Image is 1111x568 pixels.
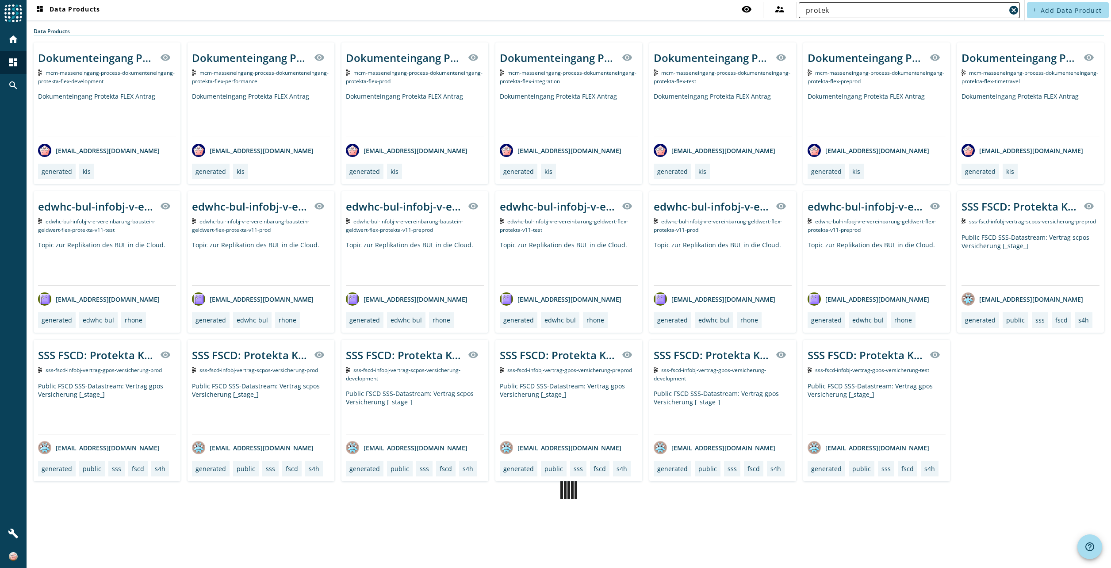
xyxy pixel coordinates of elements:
div: Dokumenteingang Protekta FLEX Antrag [500,92,638,137]
div: Public FSCD SSS-Datastream: Vertrag gpos Versicherung [_stage_] [808,382,946,434]
div: Topic zur Replikation des BUL in die Cloud. [654,241,792,285]
div: [EMAIL_ADDRESS][DOMAIN_NAME] [38,441,160,454]
div: generated [657,167,688,176]
mat-icon: visibility [314,201,325,211]
mat-icon: home [8,34,19,45]
img: Kafka Topic: edwhc-bul-infobj-v-e-vereinbarung-geldwert-flex-protekta-v11-prod [654,218,658,224]
img: Kafka Topic: mcm-masseneingang-process-dokumenteneingang-protekta-flex-performance [192,69,196,76]
div: Dokumenteingang Protekta FLEX Antrag [192,92,330,137]
div: [EMAIL_ADDRESS][DOMAIN_NAME] [346,144,467,157]
span: Data Products [34,5,100,15]
mat-icon: visibility [930,201,940,211]
mat-icon: visibility [622,201,632,211]
div: Dokumenteingang Protekta FLEX Antrag [654,92,792,137]
div: [EMAIL_ADDRESS][DOMAIN_NAME] [346,292,467,306]
div: [EMAIL_ADDRESS][DOMAIN_NAME] [654,292,775,306]
div: [EMAIL_ADDRESS][DOMAIN_NAME] [808,144,929,157]
div: [EMAIL_ADDRESS][DOMAIN_NAME] [808,292,929,306]
mat-icon: help_outline [1084,541,1095,552]
mat-icon: visibility [1084,201,1094,211]
div: edwhc-bul [852,316,884,324]
div: kis [391,167,398,176]
img: Kafka Topic: sss-fscd-infobj-vertrag-scpos-versicherung-preprod [962,218,965,224]
mat-icon: search [8,80,19,91]
img: avatar [38,441,51,454]
div: kis [698,167,706,176]
div: Dokumenteingang Protekta FLEX Antrag [38,92,176,137]
div: kis [544,167,552,176]
div: [EMAIL_ADDRESS][DOMAIN_NAME] [654,144,775,157]
mat-icon: visibility [160,52,171,63]
img: avatar [192,292,205,306]
img: avatar [808,144,821,157]
div: Topic zur Replikation des BUL in die Cloud. [38,241,176,285]
div: kis [237,167,245,176]
div: fscd [1055,316,1068,324]
span: Kafka Topic: edwhc-bul-infobj-v-e-vereinbarung-geldwert-flex-protekta-v11-prod [654,218,782,234]
div: generated [503,464,534,473]
img: Kafka Topic: mcm-masseneingang-process-dokumenteneingang-protekta-flex-test [654,69,658,76]
div: [EMAIL_ADDRESS][DOMAIN_NAME] [500,144,621,157]
div: SSS FSCD: Protekta Kollektivvertrag Rechtschutz Whitelabel [808,348,924,362]
div: SSS FSCD: Protekta Kollektivvertrag Rechtschutz Whitelabel [38,348,155,362]
div: public [1006,316,1025,324]
button: Clear [1008,4,1020,16]
div: Dokumenteingang Protekta FLEX Antrag [962,50,1078,65]
div: s4h [463,464,473,473]
div: Data Products [34,27,1104,35]
span: Kafka Topic: edwhc-bul-infobj-v-e-vereinbarung-geldwert-flex-protekta-v11-preprod [808,218,936,234]
div: rhone [279,316,296,324]
div: Dokumenteingang Protekta FLEX Antrag [962,92,1100,137]
div: s4h [309,464,319,473]
div: fscd [132,464,144,473]
span: Kafka Topic: edwhc-bul-infobj-v-e-vereinbarung-geldwert-flex-protekta-v11-test [500,218,628,234]
mat-icon: visibility [314,52,325,63]
div: [EMAIL_ADDRESS][DOMAIN_NAME] [192,144,314,157]
div: Dokumenteingang Protekta FLEX Antrag [808,92,946,137]
span: Kafka Topic: mcm-masseneingang-process-dokumenteneingang-protekta-flex-prod [346,69,483,85]
div: Dokumenteingang Protekta FLEX Antrag [192,50,309,65]
img: avatar [192,144,205,157]
div: generated [811,167,842,176]
mat-icon: dashboard [34,5,45,15]
img: Kafka Topic: edwhc-bul-infobj-v-e-vereinbarung-baustein-geldwert-flex-protekta-v11-preprod [346,218,350,224]
img: 681eaee5062a0754f9dda8022a5aff45 [9,552,18,561]
div: SSS FSCD: Protekta Kollektivvertrag Rechtschutz Whitelabel [346,348,463,362]
img: avatar [500,441,513,454]
div: fscd [286,464,298,473]
span: Kafka Topic: sss-fscd-infobj-vertrag-scpos-versicherung-preprod [969,218,1096,225]
div: edwhc-bul-infobj-v-e-vereinbarung-geldwert-flex-protekta-v11-_stage_ [808,199,924,214]
img: Kafka Topic: edwhc-bul-infobj-v-e-vereinbarung-geldwert-flex-protekta-v11-test [500,218,504,224]
div: Dokumenteingang Protekta FLEX Antrag [500,50,617,65]
img: Kafka Topic: sss-fscd-infobj-vertrag-gpos-versicherung-test [808,367,812,373]
div: [EMAIL_ADDRESS][DOMAIN_NAME] [500,292,621,306]
div: s4h [770,464,781,473]
div: SSS FSCD: Protekta Kollektivvertrag Rechtschutz Whitelabel [192,348,309,362]
img: Kafka Topic: sss-fscd-infobj-vertrag-gpos-versicherung-prod [38,367,42,373]
img: spoud-logo.svg [4,4,22,22]
mat-icon: visibility [160,349,171,360]
span: Add Data Product [1041,6,1102,15]
div: Dokumenteingang Protekta FLEX Antrag [654,50,770,65]
div: [EMAIL_ADDRESS][DOMAIN_NAME] [192,292,314,306]
div: [EMAIL_ADDRESS][DOMAIN_NAME] [192,441,314,454]
div: [EMAIL_ADDRESS][DOMAIN_NAME] [38,292,160,306]
mat-icon: visibility [741,4,752,15]
div: rhone [740,316,758,324]
div: sss [112,464,121,473]
div: edwhc-bul [698,316,730,324]
img: avatar [654,292,667,306]
img: avatar [808,292,821,306]
div: sss [574,464,583,473]
mat-icon: dashboard [8,57,19,68]
span: Kafka Topic: mcm-masseneingang-process-dokumenteneingang-protekta-flex-development [38,69,175,85]
img: Kafka Topic: mcm-masseneingang-process-dokumenteneingang-protekta-flex-development [38,69,42,76]
div: [EMAIL_ADDRESS][DOMAIN_NAME] [500,441,621,454]
mat-icon: visibility [776,349,786,360]
mat-icon: visibility [622,52,632,63]
div: Dokumenteingang Protekta FLEX Antrag [346,92,484,137]
span: Kafka Topic: sss-fscd-infobj-vertrag-gpos-versicherung-test [815,366,929,374]
img: avatar [346,292,359,306]
div: fscd [901,464,914,473]
div: Topic zur Replikation des BUL in die Cloud. [192,241,330,285]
